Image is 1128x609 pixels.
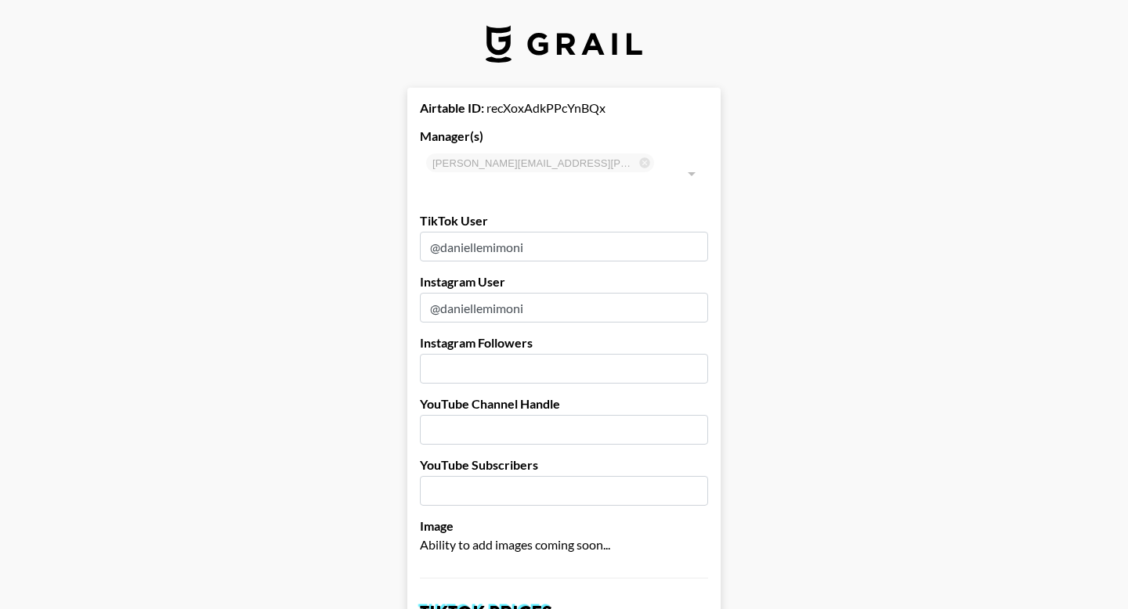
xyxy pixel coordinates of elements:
[420,335,708,351] label: Instagram Followers
[420,457,708,473] label: YouTube Subscribers
[420,518,708,534] label: Image
[420,100,708,116] div: recXoxAdkPPcYnBQx
[420,213,708,229] label: TikTok User
[420,274,708,290] label: Instagram User
[420,100,484,115] strong: Airtable ID:
[486,25,642,63] img: Grail Talent Logo
[420,128,708,144] label: Manager(s)
[420,396,708,412] label: YouTube Channel Handle
[420,537,610,552] span: Ability to add images coming soon...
